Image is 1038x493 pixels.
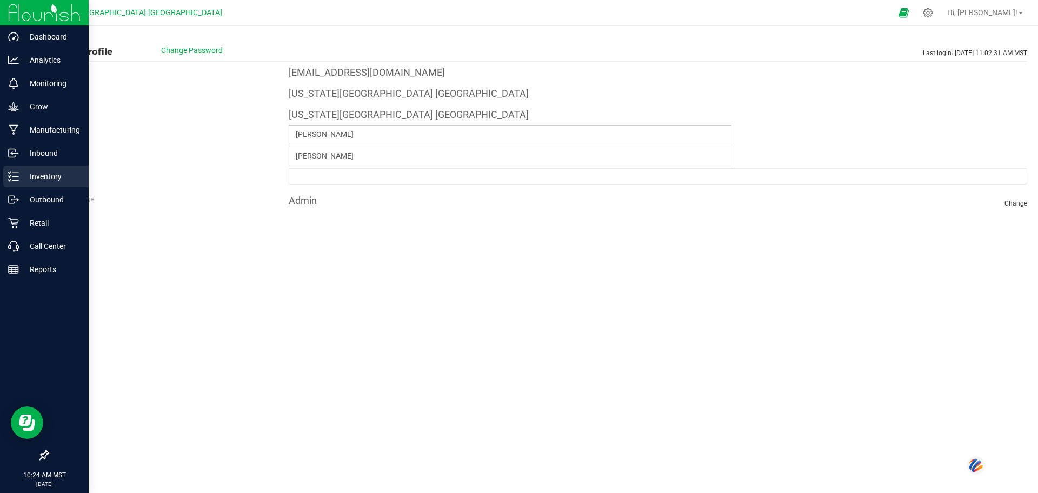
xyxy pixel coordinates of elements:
h4: [EMAIL_ADDRESS][DOMAIN_NAME] [289,67,445,78]
inline-svg: Analytics [8,55,19,65]
p: Grow [19,100,84,113]
p: Call Center [19,240,84,253]
inline-svg: Grow [8,101,19,112]
span: [US_STATE][GEOGRAPHIC_DATA] [GEOGRAPHIC_DATA] [31,8,222,17]
p: [DATE] [5,480,84,488]
input: Format: (999) 999-9999 [289,168,1028,185]
p: 10:24 AM MST [5,470,84,480]
inline-svg: Reports [8,264,19,275]
inline-svg: Outbound [8,194,19,205]
h4: Admin [289,195,1028,206]
button: Change Password [138,41,246,60]
inline-svg: Inbound [8,148,19,159]
iframe: Resource center [11,406,43,439]
p: Reports [19,263,84,276]
p: Manufacturing [19,123,84,136]
p: Inventory [19,170,84,183]
h4: [US_STATE][GEOGRAPHIC_DATA] [GEOGRAPHIC_DATA] [289,109,1028,120]
p: Monitoring [19,77,84,90]
img: svg+xml;base64,PHN2ZyB3aWR0aD0iNDQiIGhlaWdodD0iNDQiIHZpZXdCb3g9IjAgMCA0NCA0NCIgZmlsbD0ibm9uZSIgeG... [967,456,985,476]
p: Retail [19,216,84,229]
span: Change Password [161,46,223,55]
span: Change [1004,199,1027,208]
inline-svg: Dashboard [8,31,19,42]
p: Inbound [19,147,84,160]
span: Hi, [PERSON_NAME]! [947,8,1017,17]
inline-svg: Monitoring [8,78,19,89]
p: Outbound [19,193,84,206]
inline-svg: Inventory [8,171,19,182]
inline-svg: Call Center [8,241,19,252]
span: Open Ecommerce Menu [891,2,916,23]
div: Manage settings [921,8,935,18]
span: Last login: [DATE] 11:02:31 AM MST [923,48,1027,58]
p: Analytics [19,54,84,67]
h4: [US_STATE][GEOGRAPHIC_DATA] [GEOGRAPHIC_DATA] [289,88,529,99]
inline-svg: Manufacturing [8,124,19,135]
inline-svg: Retail [8,218,19,228]
p: Dashboard [19,30,84,43]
